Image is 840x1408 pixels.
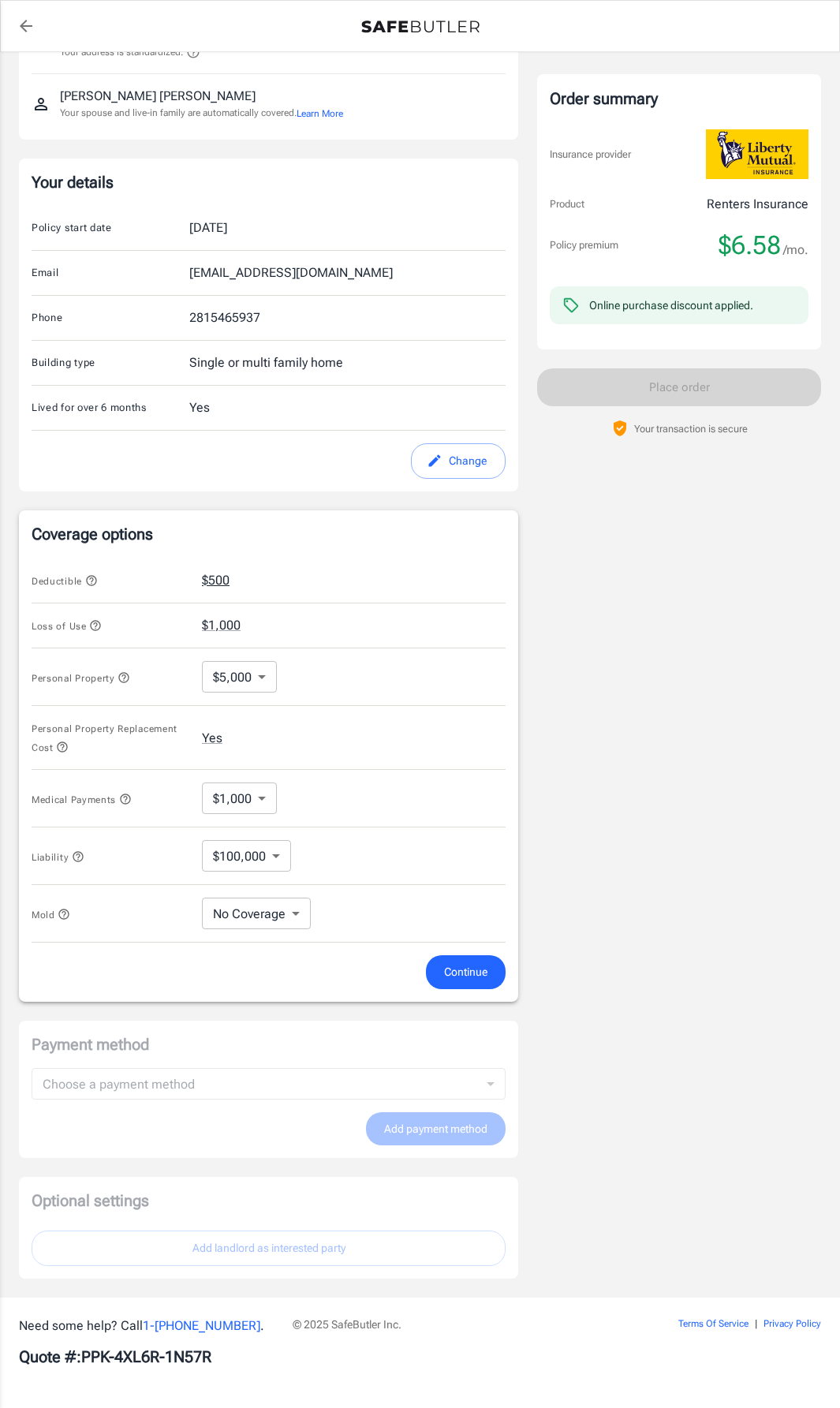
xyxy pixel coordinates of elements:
[32,621,102,632] span: Loss of Use
[32,355,189,371] p: Building type
[706,129,808,179] img: Liberty Mutual
[550,87,808,110] div: Order summary
[60,87,256,106] p: [PERSON_NAME] [PERSON_NAME]
[19,1347,211,1366] b: Quote #: PPK-4XL6R-1N57R
[202,571,230,590] button: $500
[32,719,189,756] button: Personal Property Replacement Cost
[550,237,618,253] p: Policy premium
[143,1318,260,1333] a: 1-[PHONE_NUMBER]
[755,1318,757,1329] span: |
[32,852,84,863] span: Liability
[411,443,506,479] button: edit
[60,106,343,121] p: Your spouse and live-in family are automatically covered.
[189,398,210,417] div: Yes
[10,10,42,42] a: back to quotes
[707,195,808,214] p: Renters Insurance
[32,723,177,753] span: Personal Property Replacement Cost
[32,673,130,684] span: Personal Property
[189,218,227,237] div: [DATE]
[32,616,102,635] button: Loss of Use
[32,95,50,114] svg: Insured person
[32,171,506,193] p: Your details
[550,147,631,162] p: Insurance provider
[189,353,343,372] div: Single or multi family home
[678,1318,749,1329] a: Terms Of Service
[202,729,222,748] button: Yes
[783,239,808,261] span: /mo.
[202,661,277,693] div: $5,000
[32,794,132,805] span: Medical Payments
[32,668,130,687] button: Personal Property
[32,905,70,924] button: Mold
[444,962,487,982] span: Continue
[32,265,189,281] p: Email
[32,571,98,590] button: Deductible
[426,955,506,989] button: Continue
[202,898,311,929] div: No Coverage
[589,297,753,313] div: Online purchase discount applied.
[60,45,183,59] p: Your address is standardized.
[189,263,393,282] div: [EMAIL_ADDRESS][DOMAIN_NAME]
[634,421,748,436] p: Your transaction is secure
[293,1316,616,1332] p: © 2025 SafeButler Inc.
[32,576,98,587] span: Deductible
[19,1316,274,1335] p: Need some help? Call .
[763,1318,821,1329] a: Privacy Policy
[32,847,84,866] button: Liability
[32,310,189,326] p: Phone
[32,523,506,545] p: Coverage options
[297,106,343,121] button: Learn More
[719,230,781,261] span: $6.58
[202,840,291,872] div: $100,000
[32,400,189,416] p: Lived for over 6 months
[32,790,132,809] button: Medical Payments
[189,308,260,327] div: 2815465937
[361,21,480,33] img: Back to quotes
[202,616,241,635] button: $1,000
[202,782,277,814] div: $1,000
[32,220,189,236] p: Policy start date
[32,909,70,921] span: Mold
[550,196,584,212] p: Product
